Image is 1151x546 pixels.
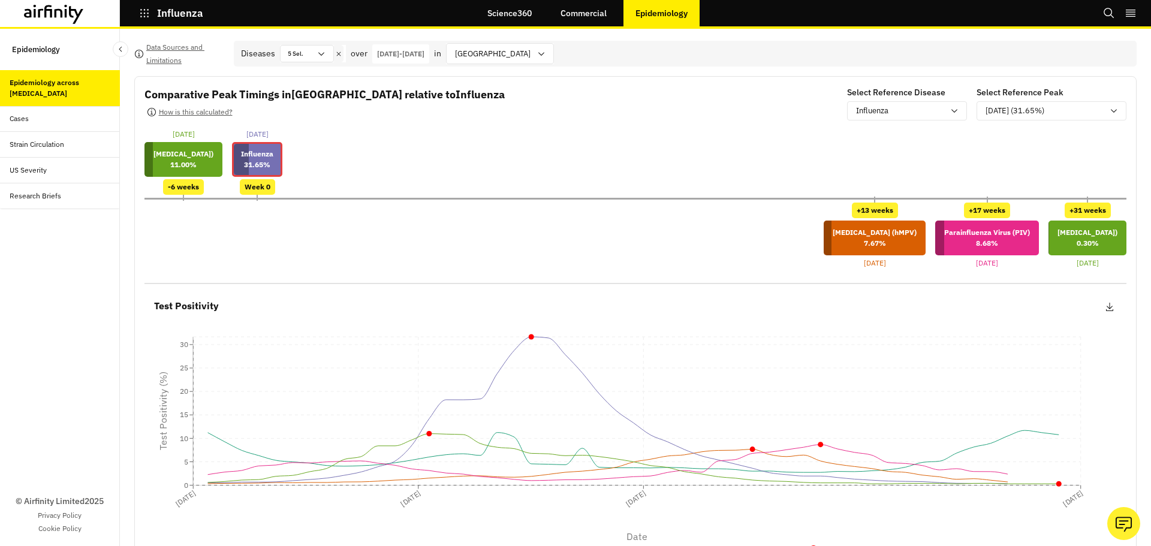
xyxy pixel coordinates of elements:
[180,410,188,419] tspan: 15
[184,457,188,466] tspan: 5
[240,179,275,195] div: Week 0
[281,46,317,62] div: 5 Sel.
[180,363,188,372] tspan: 25
[246,129,269,140] p: [DATE]
[144,86,505,102] p: Comparative Peak Timings in [GEOGRAPHIC_DATA] relative to Influenza
[38,510,82,521] a: Privacy Policy
[624,488,647,509] tspan: [DATE]
[1065,203,1111,218] div: +31 weeks
[180,434,188,443] tspan: 10
[833,238,917,249] p: 7.67 %
[184,481,188,490] tspan: 0
[10,191,61,201] div: Research Briefs
[113,41,128,57] button: Close Sidebar
[986,105,1044,117] p: [DATE] (31.65%)
[635,8,688,18] p: Epidemiology
[434,47,441,60] p: in
[1077,258,1099,269] p: [DATE]
[134,44,224,64] button: Data Sources and Limitations
[944,238,1030,249] p: 8.68 %
[10,165,47,176] div: US Severity
[241,47,275,60] div: Diseases
[399,488,422,509] tspan: [DATE]
[38,523,82,534] a: Cookie Policy
[174,488,197,509] tspan: [DATE]
[10,139,64,150] div: Strain Circulation
[12,38,60,61] p: Epidemiology
[377,49,424,59] p: [DATE] - [DATE]
[139,3,203,23] button: Influenza
[977,86,1063,99] p: Select Reference Peak
[241,149,273,159] p: Influenza
[856,105,888,117] p: Influenza
[157,372,169,450] tspan: Test Positivity (%)
[153,159,213,170] p: 11.00 %
[852,203,898,218] div: +13 weeks
[833,227,917,238] p: [MEDICAL_DATA] (hMPV)
[847,86,945,99] p: Select Reference Disease
[153,149,213,159] p: [MEDICAL_DATA])
[173,129,195,140] p: [DATE]
[1057,227,1117,238] p: [MEDICAL_DATA])
[10,77,110,99] div: Epidemiology across [MEDICAL_DATA]
[159,105,233,119] p: How is this calculated?
[864,258,886,269] p: [DATE]
[351,47,367,60] p: over
[10,113,29,124] div: Cases
[144,102,234,122] button: How is this calculated?
[180,387,188,396] tspan: 20
[944,227,1030,238] p: Parainfluenza Virus (PIV)
[157,8,203,19] p: Influenza
[1057,238,1117,249] p: 0.30 %
[146,41,224,67] p: Data Sources and Limitations
[1061,488,1084,509] tspan: [DATE]
[626,530,647,542] tspan: Date
[154,298,219,314] p: Test Positivity
[180,340,188,349] tspan: 30
[163,179,204,195] div: -6 weeks
[1107,507,1140,540] button: Ask our analysts
[1103,3,1115,23] button: Search
[976,258,998,269] p: [DATE]
[241,159,273,170] p: 31.65 %
[16,495,104,508] p: © Airfinity Limited 2025
[964,203,1010,218] div: +17 weeks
